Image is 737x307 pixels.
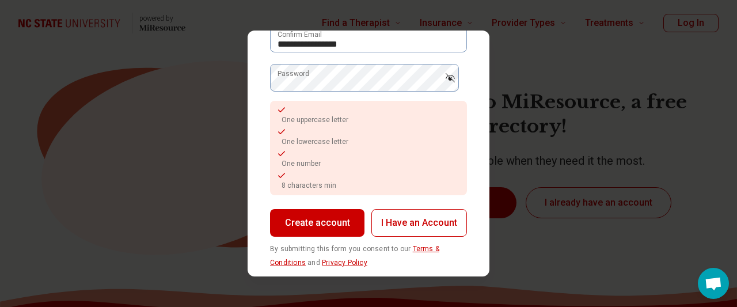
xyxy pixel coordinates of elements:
[322,259,367,267] a: Privacy Policy
[282,181,336,189] span: 8 characters min
[282,160,321,168] span: One number
[278,29,322,40] label: Confirm Email
[282,116,348,124] span: One uppercase letter
[270,245,439,267] span: By submitting this form you consent to our and
[278,69,309,79] label: Password
[371,209,467,237] button: I Have an Account
[445,73,455,82] img: password
[270,209,364,237] button: Create account
[282,138,348,146] span: One lowercase letter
